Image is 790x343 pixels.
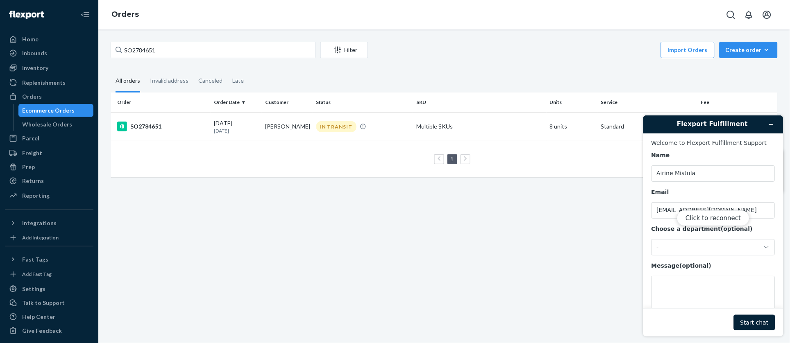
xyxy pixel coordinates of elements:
div: Ecommerce Orders [23,106,75,115]
div: Settings [22,285,45,293]
div: Returns [22,177,44,185]
th: Service [597,93,697,112]
img: Flexport logo [9,11,44,19]
button: Filter [320,42,368,58]
a: Replenishments [5,76,93,89]
a: Help Center [5,310,93,323]
th: Units [547,93,598,112]
div: Customer [265,99,310,106]
div: IN TRANSIT [316,121,356,132]
div: SO2784651 [117,122,207,131]
div: Inventory [22,64,48,72]
button: Integrations [5,217,93,230]
div: Create order [726,46,772,54]
a: Home [5,33,93,46]
div: Help Center [22,313,55,321]
ol: breadcrumbs [105,3,145,27]
th: Fee [698,93,778,112]
a: Returns [5,174,93,187]
a: Inbounds [5,47,93,60]
a: Ecommerce Orders [18,104,94,117]
div: Canceled [198,70,222,91]
div: Reporting [22,192,50,200]
p: [DATE] [214,127,259,134]
div: Invalid address [150,70,188,91]
td: [PERSON_NAME] [262,112,313,141]
div: Inbounds [22,49,47,57]
button: Give Feedback [5,324,93,337]
a: Prep [5,160,93,174]
th: Order [111,93,211,112]
a: Orders [111,10,139,19]
input: Search orders [111,42,316,58]
div: Wholesale Orders [23,120,73,129]
div: All orders [116,70,140,93]
a: Freight [5,147,93,160]
p: Standard [601,122,694,131]
a: Page 1 is your current page [449,156,456,162]
button: Open account menu [759,7,775,23]
th: Status [313,93,413,112]
td: Multiple SKUs [413,112,547,141]
a: Add Fast Tag [5,269,93,279]
div: Add Integration [22,234,59,241]
a: Wholesale Orders [18,118,94,131]
button: Import Orders [661,42,715,58]
a: Add Integration [5,233,93,243]
div: Orders [22,93,42,101]
div: Integrations [22,219,57,227]
a: Settings [5,282,93,296]
div: Talk to Support [22,299,65,307]
a: Inventory [5,61,93,74]
td: 8 units [547,112,598,141]
button: Open Search Box [723,7,739,23]
div: Replenishments [22,79,66,87]
button: Fast Tags [5,253,93,266]
div: Freight [22,149,42,157]
button: Open notifications [741,7,757,23]
div: Add Fast Tag [22,271,52,278]
th: SKU [413,93,547,112]
div: [DATE] [214,119,259,134]
div: Give Feedback [22,327,62,335]
a: Orders [5,90,93,103]
a: Parcel [5,132,93,145]
a: Reporting [5,189,93,202]
th: Order Date [211,93,262,112]
div: Filter [321,46,368,54]
button: Talk to Support [5,296,93,309]
span: Chat [19,6,36,13]
div: Late [232,70,244,91]
button: Close Navigation [77,7,93,23]
button: Create order [720,42,778,58]
iframe: Find more information here [637,109,790,343]
div: Fast Tags [22,255,48,264]
div: Prep [22,163,35,171]
div: Home [22,35,39,43]
div: Parcel [22,134,39,142]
